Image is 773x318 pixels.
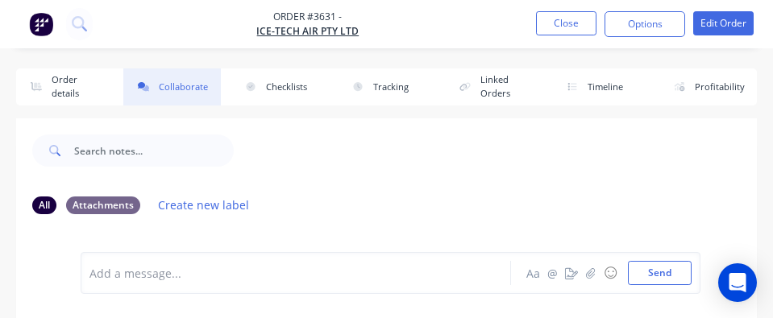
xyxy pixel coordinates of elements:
div: All [32,196,56,214]
a: ICE-TECH AIR PTY LTD [256,24,359,39]
button: Checklists [231,68,328,105]
button: Linked Orders [445,68,542,105]
button: Send [628,261,692,285]
button: Collaborate [123,68,221,105]
img: Factory [29,12,53,36]
div: Attachments [66,196,140,214]
button: Tracking [338,68,435,105]
button: Aa [523,263,542,283]
button: Edit Order [693,11,754,35]
button: ☺ [601,263,620,283]
button: Profitability [659,68,757,105]
input: Search notes... [74,134,234,167]
button: Create new label [150,194,258,216]
button: Close [536,11,596,35]
span: Order #3631 - [256,10,359,24]
button: Options [605,11,685,37]
button: Timeline [552,68,650,105]
button: Order details [16,68,114,105]
button: @ [542,263,562,283]
div: Open Intercom Messenger [718,263,757,302]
